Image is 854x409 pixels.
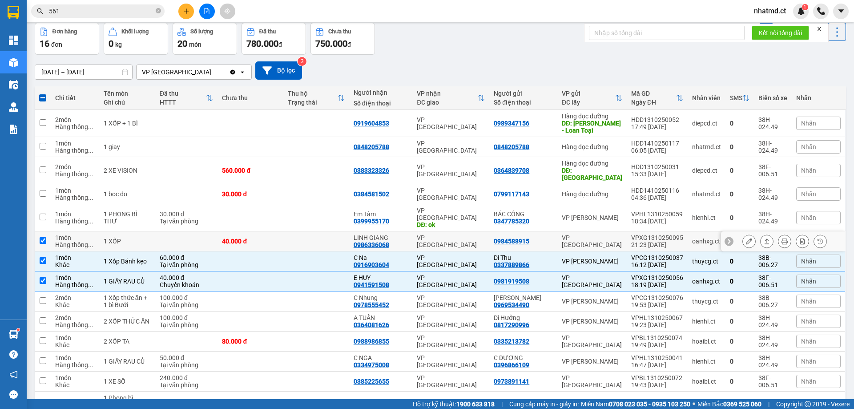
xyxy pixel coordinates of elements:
[631,254,683,261] div: VPCG1310250037
[255,61,302,80] button: Bộ lọc
[417,254,485,268] div: VP [GEOGRAPHIC_DATA]
[631,116,683,123] div: HDD1310250052
[494,261,529,268] div: 0337889866
[354,338,389,345] div: 0988986855
[801,298,816,305] span: Nhãn
[55,354,95,361] div: 1 món
[730,278,749,285] div: 0
[239,69,246,76] svg: open
[354,361,389,369] div: 0334975008
[417,354,485,369] div: VP [GEOGRAPHIC_DATA]
[156,8,161,13] span: close-circle
[494,294,553,301] div: Bác Hùng
[631,301,683,308] div: 19:53 [DATE]
[417,90,478,97] div: VP nhận
[354,218,389,225] div: 0399955170
[692,167,721,174] div: diepcd.ct
[55,274,95,281] div: 1 món
[328,28,351,35] div: Chưa thu
[298,57,306,66] sup: 3
[190,28,213,35] div: Số lượng
[802,4,808,10] sup: 1
[627,86,688,110] th: Toggle SortBy
[354,120,389,127] div: 0919604853
[88,321,93,328] span: ...
[801,358,816,365] span: Nhãn
[242,23,306,55] button: Đã thu780.000đ
[55,294,95,301] div: 2 món
[104,99,151,106] div: Ghi chú
[88,281,93,288] span: ...
[692,238,721,245] div: oanhxg.ct
[692,318,721,325] div: hienhl.ct
[692,358,721,365] div: hienhl.ct
[562,99,615,106] div: ĐC lấy
[631,261,683,268] div: 16:12 [DATE]
[758,334,787,348] div: 38H-024.49
[160,281,213,288] div: Chuyển khoản
[631,294,683,301] div: VPCG1310250076
[758,354,787,369] div: 38H-024.49
[494,378,529,385] div: 0973891141
[730,298,749,305] div: 0
[222,94,279,101] div: Chưa thu
[9,370,18,379] span: notification
[104,23,168,55] button: Khối lượng0kg
[758,294,787,308] div: 38B-006.27
[183,8,189,14] span: plus
[631,274,683,281] div: VPXG1310250056
[692,214,721,221] div: hienhl.ct
[692,378,721,385] div: hoaibl.ct
[631,334,683,341] div: VPBL1310250074
[417,234,485,248] div: VP [GEOGRAPHIC_DATA]
[412,86,489,110] th: Toggle SortBy
[730,94,742,101] div: SMS
[104,90,151,97] div: Tên món
[758,254,787,268] div: 38B-006.27
[104,167,151,174] div: 2 XE VISION
[494,361,529,369] div: 0396866109
[88,241,93,248] span: ...
[88,147,93,154] span: ...
[55,147,95,154] div: Hàng thông thường
[9,80,18,89] img: warehouse-icon
[562,298,622,305] div: VP [PERSON_NAME]
[816,26,822,32] span: close
[417,374,485,389] div: VP [GEOGRAPHIC_DATA]
[55,301,95,308] div: Khác
[88,361,93,369] span: ...
[104,394,151,401] div: 1 Phong bì
[631,218,683,225] div: 18:34 [DATE]
[189,41,201,48] span: món
[354,241,389,248] div: 0986336068
[354,190,389,198] div: 0384581502
[88,123,93,130] span: ...
[801,143,816,150] span: Nhãn
[55,241,95,248] div: Hàng thông thường
[692,190,721,198] div: nhatmd.ct
[562,167,622,181] div: DĐ: Hậu Lộc
[9,330,18,339] img: warehouse-icon
[730,338,749,345] div: 0
[55,94,95,101] div: Chi tiết
[562,234,622,248] div: VP [GEOGRAPHIC_DATA]
[725,86,754,110] th: Toggle SortBy
[803,4,806,10] span: 1
[631,147,683,154] div: 06:05 [DATE]
[177,38,187,49] span: 20
[494,211,553,218] div: BÁC CÔNG
[160,218,213,225] div: Tại văn phòng
[224,8,230,14] span: aim
[562,274,622,288] div: VP [GEOGRAPHIC_DATA]
[494,278,529,285] div: 0981919508
[562,190,622,198] div: Hàng dọc đường
[692,298,721,305] div: thuycg.ct
[115,41,122,48] span: kg
[160,261,213,268] div: Tại văn phòng
[55,218,95,225] div: Hàng thông thường
[315,38,347,49] span: 750.000
[55,261,95,268] div: Khác
[9,350,18,359] span: question-circle
[562,214,622,221] div: VP [PERSON_NAME]
[796,94,841,101] div: Nhãn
